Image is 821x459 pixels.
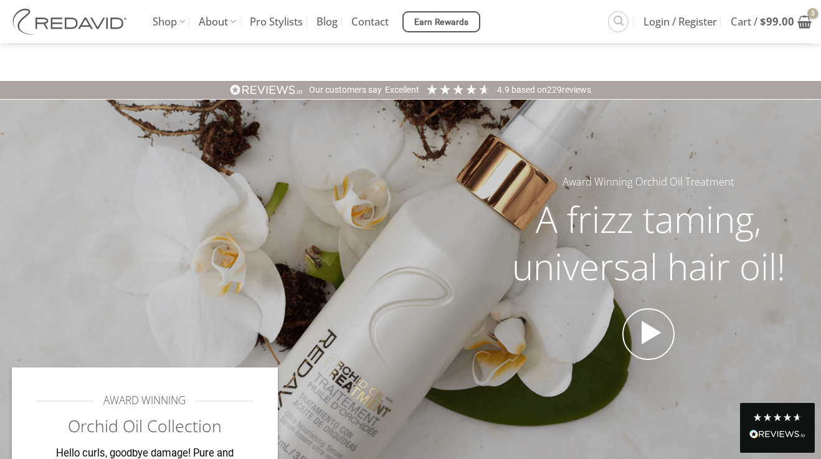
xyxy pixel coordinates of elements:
div: Read All Reviews [740,403,815,453]
span: Based on [511,85,547,95]
span: Earn Rewards [414,16,469,29]
div: 4.91 Stars [425,83,491,96]
div: Our customers say [309,84,382,97]
div: 4.8 Stars [752,412,802,422]
span: 229 [547,85,562,95]
h5: Award Winning Orchid Oil Treatment [488,174,809,191]
span: reviews [562,85,591,95]
div: Excellent [385,84,419,97]
a: Earn Rewards [402,11,480,32]
bdi: 99.00 [760,14,794,29]
span: $ [760,14,766,29]
span: 4.9 [497,85,511,95]
img: REVIEWS.io [230,84,303,96]
a: Search [608,11,629,32]
span: Cart / [731,6,794,37]
img: REDAVID Salon Products | United States [9,9,134,35]
h2: A frizz taming, universal hair oil! [488,196,809,290]
span: Login / Register [643,6,717,37]
img: REVIEWS.io [749,430,805,438]
a: Open video in lightbox [622,308,675,361]
div: Read All Reviews [749,427,805,443]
